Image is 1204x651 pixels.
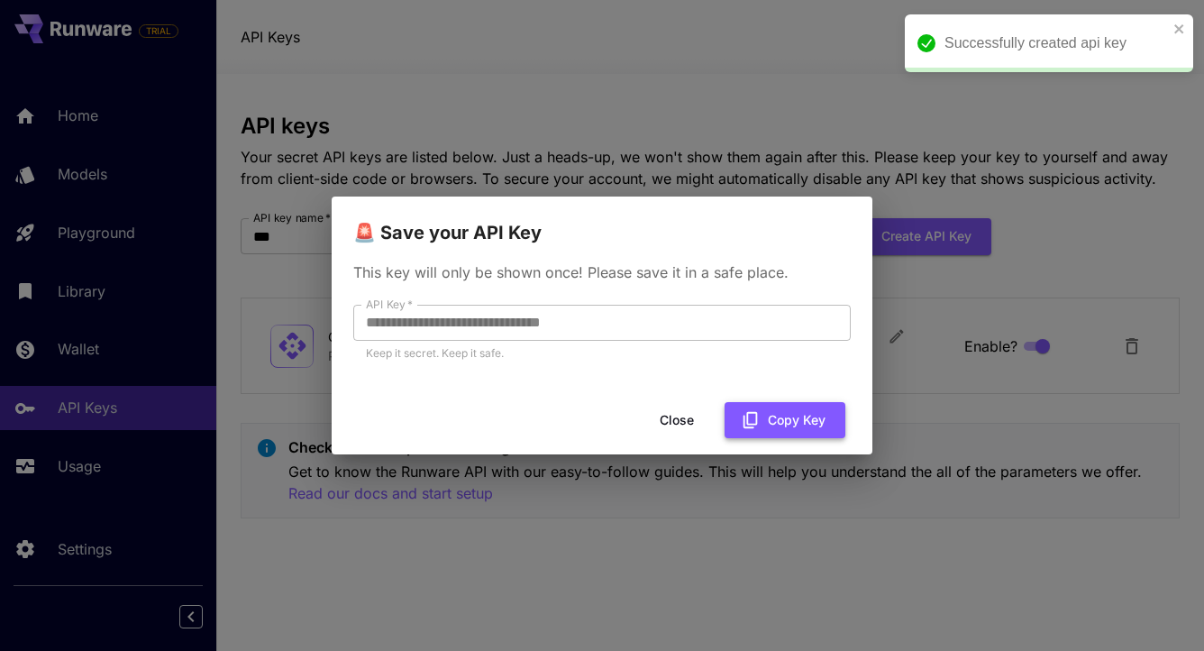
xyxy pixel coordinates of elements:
p: Keep it secret. Keep it safe. [366,344,838,362]
div: Successfully created api key [944,32,1168,54]
button: close [1173,22,1186,36]
h2: 🚨 Save your API Key [332,197,872,247]
button: Close [636,402,717,439]
iframe: Chat Widget [1114,564,1204,651]
button: Copy Key [725,402,845,439]
label: API Key [366,297,413,312]
p: This key will only be shown once! Please save it in a safe place. [353,261,851,283]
